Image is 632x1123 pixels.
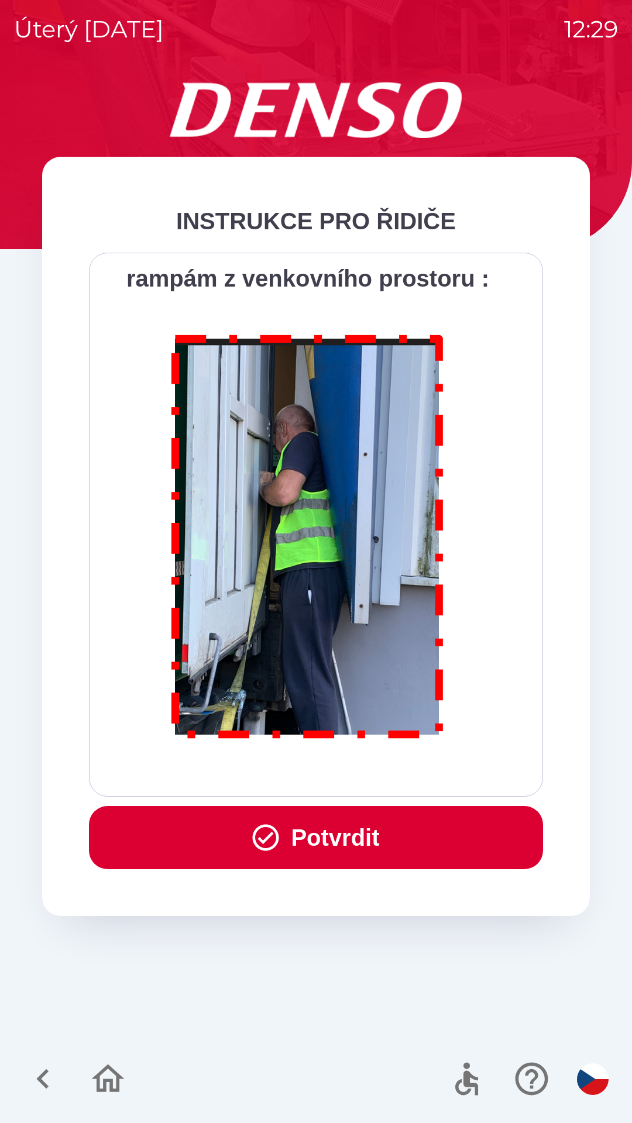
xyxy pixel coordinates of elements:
[564,12,618,47] p: 12:29
[89,806,543,869] button: Potvrdit
[42,82,590,138] img: Logo
[14,12,164,47] p: úterý [DATE]
[89,204,543,239] div: INSTRUKCE PRO ŘIDIČE
[158,319,458,749] img: M8MNayrTL6gAAAABJRU5ErkJggg==
[577,1063,609,1095] img: cs flag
